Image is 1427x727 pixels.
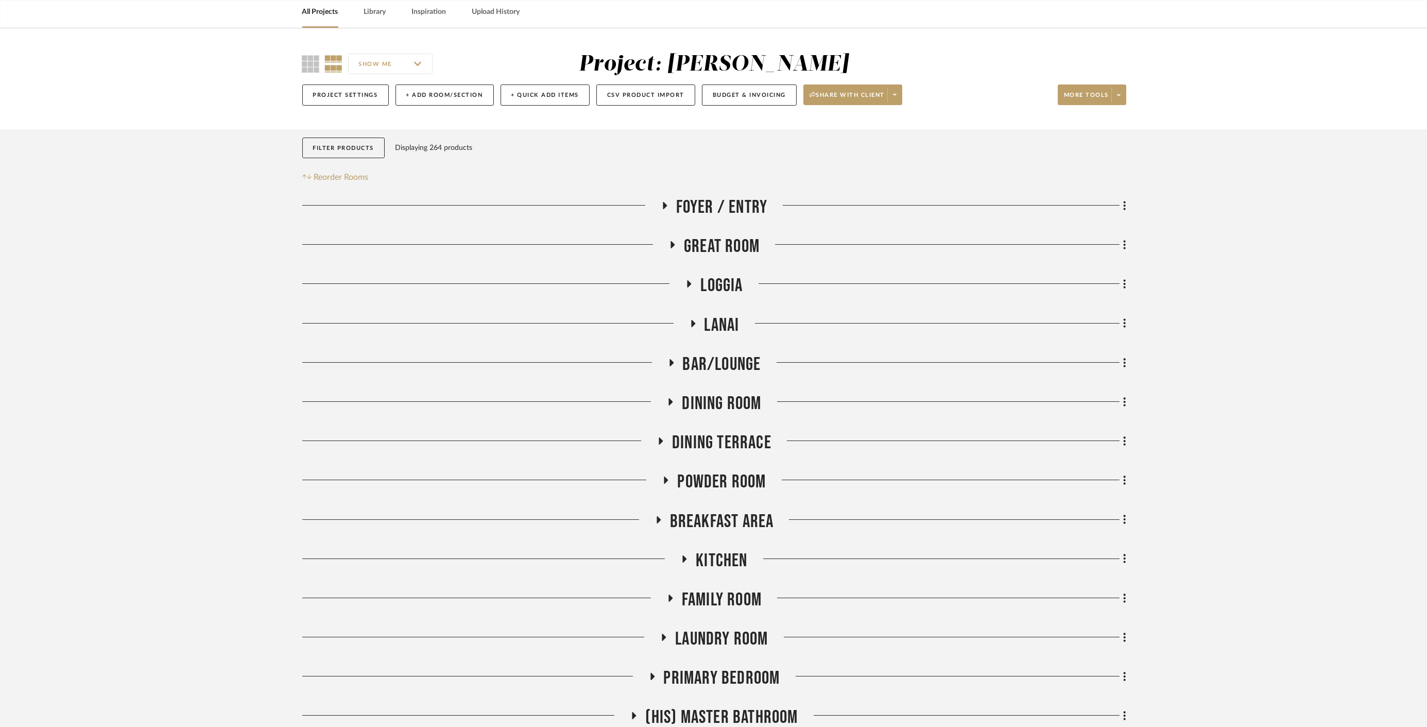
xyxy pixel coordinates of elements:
div: Displaying 264 products [395,138,472,158]
button: Reorder Rooms [302,171,369,183]
button: + Add Room/Section [396,84,494,106]
span: Kitchen [696,550,747,572]
span: Great Room [684,235,760,258]
span: Loggia [700,275,743,297]
a: All Projects [302,5,338,19]
span: Dining Terrace [672,432,771,454]
button: CSV Product Import [596,84,695,106]
span: Reorder Rooms [314,171,368,183]
span: Laundry Room [675,628,768,650]
button: More tools [1058,84,1126,105]
span: Breakfast Area [670,511,774,533]
span: Lanai [704,314,740,336]
span: Share with client [810,91,885,107]
a: Upload History [472,5,520,19]
button: Share with client [803,84,902,105]
button: Project Settings [302,84,389,106]
span: Powder Room [677,471,766,493]
div: Project: [PERSON_NAME] [579,54,849,75]
span: Dining Room [682,393,761,415]
a: Library [364,5,386,19]
span: Family Room [682,589,762,611]
button: Filter Products [302,138,385,159]
span: More tools [1064,91,1109,107]
button: Budget & Invoicing [702,84,797,106]
a: Inspiration [412,5,446,19]
span: Foyer / Entry [676,196,768,218]
span: Primary Bedroom [664,667,780,689]
span: Bar/Lounge [683,353,761,376]
button: + Quick Add Items [501,84,590,106]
